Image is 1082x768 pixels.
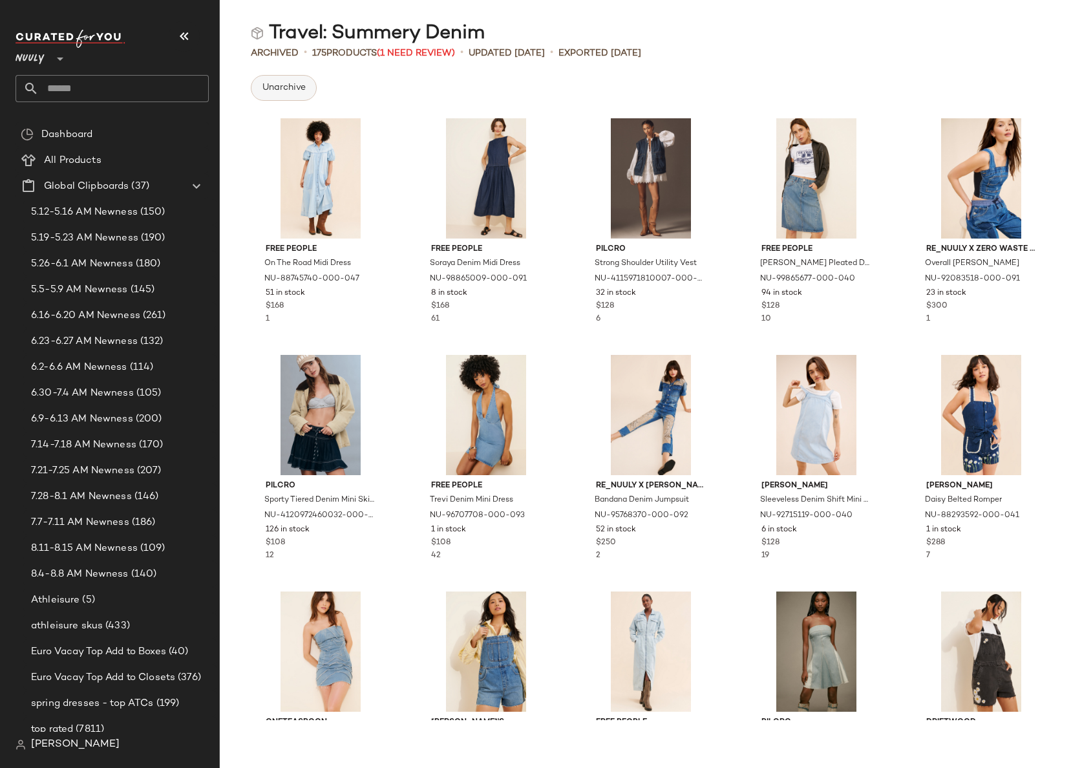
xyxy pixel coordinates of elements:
[312,47,455,60] div: Products
[760,273,855,285] span: NU-99865677-000-040
[31,231,138,246] span: 5.19-5.23 AM Newness
[421,592,551,712] img: 67197822_093_b25
[129,179,149,194] span: (37)
[264,495,374,506] span: Sporty Tiered Denim Mini Skirt
[761,288,802,299] span: 94 in stock
[751,355,882,475] img: 92715119_040_b
[925,273,1020,285] span: NU-92083518-000-091
[255,118,386,239] img: 88745740_047_b
[31,257,133,272] span: 5.26-6.1 AM Newness
[16,44,45,67] span: Nuuly
[31,438,136,453] span: 7.14-7.18 AM Newness
[761,480,871,492] span: [PERSON_NAME]
[129,567,157,582] span: (140)
[596,244,706,255] span: Pilcro
[926,315,930,323] span: 1
[916,118,1046,239] img: 92083518_091_b
[262,83,306,93] span: Unarchive
[127,360,154,375] span: (114)
[926,537,945,549] span: $288
[251,21,485,47] div: Travel: Summery Denim
[596,717,706,729] span: Free People
[31,722,73,737] span: top rated
[255,355,386,475] img: 4120972460032_091_b
[44,153,101,168] span: All Products
[431,537,451,549] span: $108
[103,619,130,634] span: (433)
[154,696,180,711] span: (199)
[166,645,189,659] span: (40)
[926,301,948,312] span: $300
[431,244,541,255] span: Free People
[760,495,870,506] span: Sleeveless Denim Shift Mini Dress
[31,593,80,608] span: Athleisure
[596,288,636,299] span: 32 in stock
[430,273,527,285] span: NU-98865009-000-091
[558,47,641,60] p: Exported [DATE]
[134,386,162,401] span: (105)
[431,551,441,560] span: 42
[133,412,162,427] span: (200)
[31,464,134,478] span: 7.21-7.25 AM Newness
[916,592,1046,712] img: 80311574_001_b25
[31,619,103,634] span: athleisure skus
[266,315,270,323] span: 1
[31,334,138,349] span: 6.23-6.27 AM Newness
[926,480,1036,492] span: [PERSON_NAME]
[138,205,165,220] span: (150)
[140,308,166,323] span: (261)
[469,47,545,60] p: updated [DATE]
[304,45,307,61] span: •
[596,480,706,492] span: Re_Nuuly x [PERSON_NAME] Fix
[377,48,455,58] span: (1 Need Review)
[761,551,769,560] span: 19
[264,510,374,522] span: NU-4120972460032-000-091
[431,717,541,729] span: [PERSON_NAME]'s
[31,283,128,297] span: 5.5-5.9 AM Newness
[421,118,551,239] img: 98865009_091_b
[266,480,376,492] span: Pilcro
[266,301,284,312] span: $168
[760,258,870,270] span: [PERSON_NAME] Pleated Denim Skirt
[255,592,386,712] img: 96917117_092_b
[21,128,34,141] img: svg%3e
[16,30,125,48] img: cfy_white_logo.C9jOOHJF.svg
[761,717,871,729] span: Pilcro
[431,480,541,492] span: Free People
[596,301,614,312] span: $128
[431,288,467,299] span: 8 in stock
[586,355,716,475] img: 95768370_092_b
[595,273,705,285] span: NU-4115971810007-000-091
[596,315,600,323] span: 6
[751,592,882,712] img: 4130916210319_092_b
[430,495,513,506] span: Trevi Denim Mini Dress
[31,670,175,685] span: Euro Vacay Top Add to Closets
[761,315,771,323] span: 10
[925,258,1019,270] span: Overall [PERSON_NAME]
[925,510,1019,522] span: NU-88293592-000-041
[596,551,600,560] span: 2
[128,283,155,297] span: (145)
[266,244,376,255] span: Free People
[595,258,697,270] span: Strong Shoulder Utility Vest
[31,205,138,220] span: 5.12-5.16 AM Newness
[266,717,376,729] span: OneTeaspoon
[44,179,129,194] span: Global Clipboards
[264,258,351,270] span: On The Road Midi Dress
[251,75,317,101] button: Unarchive
[31,386,134,401] span: 6.30-7.4 AM Newness
[31,308,140,323] span: 6.16-6.20 AM Newness
[129,515,156,530] span: (186)
[430,258,520,270] span: Soraya Denim Midi Dress
[251,27,264,40] img: svg%3e
[266,551,274,560] span: 12
[761,301,780,312] span: $128
[266,537,285,549] span: $108
[41,127,92,142] span: Dashboard
[73,722,104,737] span: (7811)
[133,257,161,272] span: (180)
[760,510,853,522] span: NU-92715119-000-040
[31,645,166,659] span: Euro Vacay Top Add to Boxes
[312,48,326,58] span: 175
[926,244,1036,255] span: Re_Nuuly x Zero Waste [PERSON_NAME]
